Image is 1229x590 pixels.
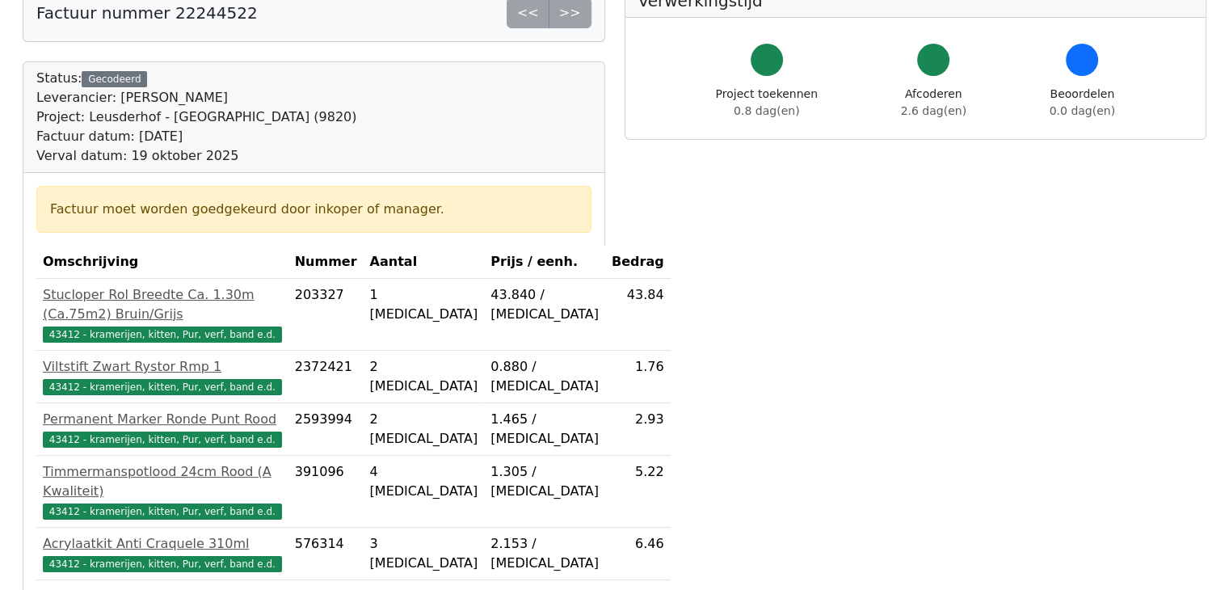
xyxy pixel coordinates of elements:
[370,357,478,396] div: 2 [MEDICAL_DATA]
[605,351,671,403] td: 1.76
[43,556,282,572] span: 43412 - kramerijen, kitten, Pur, verf, band e.d.
[36,246,288,279] th: Omschrijving
[490,357,599,396] div: 0.880 / [MEDICAL_DATA]
[288,528,364,580] td: 576314
[490,462,599,501] div: 1.305 / [MEDICAL_DATA]
[370,410,478,449] div: 2 [MEDICAL_DATA]
[50,200,578,219] div: Factuur moet worden goedgekeurd door inkoper of manager.
[605,528,671,580] td: 6.46
[43,357,282,377] div: Viltstift Zwart Rystor Rmp 1
[716,86,818,120] div: Project toekennen
[288,351,364,403] td: 2372421
[43,410,282,429] div: Permanent Marker Ronde Punt Rood
[43,285,282,343] a: Stucloper Rol Breedte Ca. 1.30m (Ca.75m2) Bruin/Grijs43412 - kramerijen, kitten, Pur, verf, band ...
[43,534,282,554] div: Acrylaatkit Anti Craquele 310ml
[43,379,282,395] span: 43412 - kramerijen, kitten, Pur, verf, band e.d.
[36,127,356,146] div: Factuur datum: [DATE]
[484,246,605,279] th: Prijs / eenh.
[370,462,478,501] div: 4 [MEDICAL_DATA]
[43,357,282,396] a: Viltstift Zwart Rystor Rmp 143412 - kramerijen, kitten, Pur, verf, band e.d.
[901,86,966,120] div: Afcoderen
[288,456,364,528] td: 391096
[43,285,282,324] div: Stucloper Rol Breedte Ca. 1.30m (Ca.75m2) Bruin/Grijs
[36,107,356,127] div: Project: Leusderhof - [GEOGRAPHIC_DATA] (9820)
[36,146,356,166] div: Verval datum: 19 oktober 2025
[43,327,282,343] span: 43412 - kramerijen, kitten, Pur, verf, band e.d.
[82,71,147,87] div: Gecodeerd
[490,410,599,449] div: 1.465 / [MEDICAL_DATA]
[43,462,282,520] a: Timmermanspotlood 24cm Rood (A Kwaliteit)43412 - kramerijen, kitten, Pur, verf, band e.d.
[490,534,599,573] div: 2.153 / [MEDICAL_DATA]
[901,104,966,117] span: 2.6 dag(en)
[605,246,671,279] th: Bedrag
[43,432,282,448] span: 43412 - kramerijen, kitten, Pur, verf, band e.d.
[288,279,364,351] td: 203327
[43,410,282,449] a: Permanent Marker Ronde Punt Rood43412 - kramerijen, kitten, Pur, verf, band e.d.
[288,403,364,456] td: 2593994
[370,534,478,573] div: 3 [MEDICAL_DATA]
[605,279,671,351] td: 43.84
[490,285,599,324] div: 43.840 / [MEDICAL_DATA]
[364,246,485,279] th: Aantal
[605,403,671,456] td: 2.93
[734,104,799,117] span: 0.8 dag(en)
[605,456,671,528] td: 5.22
[36,88,356,107] div: Leverancier: [PERSON_NAME]
[43,504,282,520] span: 43412 - kramerijen, kitten, Pur, verf, band e.d.
[370,285,478,324] div: 1 [MEDICAL_DATA]
[1050,104,1115,117] span: 0.0 dag(en)
[43,462,282,501] div: Timmermanspotlood 24cm Rood (A Kwaliteit)
[36,69,356,166] div: Status:
[43,534,282,573] a: Acrylaatkit Anti Craquele 310ml43412 - kramerijen, kitten, Pur, verf, band e.d.
[36,3,258,23] h5: Factuur nummer 22244522
[1050,86,1115,120] div: Beoordelen
[288,246,364,279] th: Nummer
